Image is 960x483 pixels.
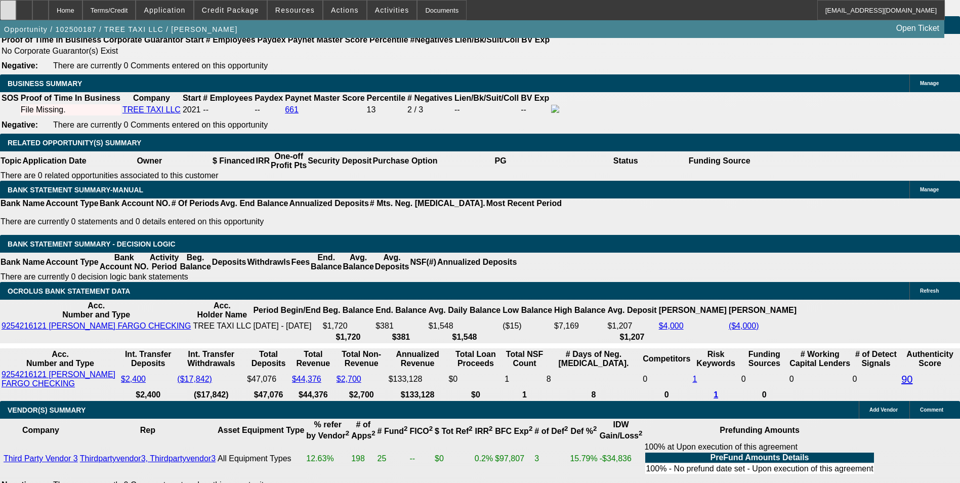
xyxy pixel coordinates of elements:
th: $1,548 [428,332,502,342]
td: 3 [534,442,568,475]
sup: 2 [346,429,349,437]
b: IDW Gain/Loss [600,420,643,440]
a: 1 [714,390,718,399]
th: $2,700 [336,390,387,400]
b: # Employees [203,94,253,102]
b: # Employees [206,35,256,44]
td: $0 [448,370,503,389]
th: $0 [448,390,503,400]
a: ($4,000) [729,321,759,330]
th: Avg. Balance [342,253,374,272]
td: $47,076 [246,370,290,389]
span: Manage [920,187,939,192]
td: 12.63% [306,442,350,475]
b: Start [183,94,201,102]
b: Paynet Master Score [288,35,367,44]
th: Beg. Balance [179,253,211,272]
th: Int. Transfer Deposits [120,349,176,369]
th: Funding Sources [741,349,788,369]
td: $1,207 [607,321,657,331]
th: Low Balance [502,301,553,320]
div: $133,128 [389,375,447,384]
span: Refresh [920,288,939,294]
a: 661 [285,105,299,114]
b: # of Def [534,427,568,435]
th: Fees [291,253,310,272]
th: One-off Profit Pts [270,151,307,171]
b: Negative: [2,61,38,70]
span: There are currently 0 Comments entered on this opportunity [53,120,268,129]
b: IRR [475,427,492,435]
span: There are currently 0 Comments entered on this opportunity [53,61,268,70]
th: Activity Period [149,253,180,272]
a: $4,000 [659,321,684,330]
th: Authenticity Score [901,349,959,369]
a: 9254216121 [PERSON_NAME] FARGO CHECKING [2,370,115,388]
th: Annualized Revenue [388,349,447,369]
b: Prefunding Amounts [720,426,800,434]
td: -- [254,104,283,115]
button: Resources [268,1,322,20]
td: $1,720 [322,321,374,331]
a: Third Party Vendor 3 [4,454,78,463]
span: Manage [920,80,939,86]
th: # of Detect Signals [852,349,900,369]
div: 2 / 3 [407,105,452,114]
th: Withdrawls [246,253,290,272]
span: BUSINESS SUMMARY [8,79,82,88]
sup: 2 [564,425,568,432]
th: Total Revenue [291,349,335,369]
a: Open Ticket [892,20,943,37]
th: Total Loan Proceeds [448,349,503,369]
th: Account Type [45,198,99,209]
th: $381 [375,332,427,342]
th: Int. Transfer Withdrawals [177,349,245,369]
span: Add Vendor [869,407,898,413]
td: 15.79% [569,442,598,475]
b: Paynet Master Score [285,94,364,102]
th: Purchase Option [372,151,438,171]
td: -- [454,104,519,115]
th: $1,720 [322,332,374,342]
td: No Corporate Guarantor(s) Exist [1,46,554,56]
b: % refer by Vendor [306,420,349,440]
th: ($17,842) [177,390,245,400]
b: Company [22,426,59,434]
td: 1 [504,370,545,389]
td: $1,548 [428,321,502,331]
span: Comment [920,407,943,413]
sup: 2 [593,425,597,432]
span: -- [203,105,208,114]
td: 8 [546,370,641,389]
th: 0 [642,390,691,400]
th: Proof of Time In Business [20,93,121,103]
b: Paydex [258,35,286,44]
th: Status [563,151,688,171]
th: [PERSON_NAME] [728,301,797,320]
th: Total Non-Revenue [336,349,387,369]
a: 9254216121 [PERSON_NAME] FARGO CHECKING [2,321,191,330]
span: Credit Package [202,6,259,14]
th: 8 [546,390,641,400]
th: End. Balance [310,253,342,272]
td: 100% - No prefund date set - Upon execution of this agreement [645,464,873,474]
td: 0 [642,370,691,389]
sup: 2 [529,425,532,432]
b: #Negatives [410,35,453,44]
td: 0.2% [474,442,493,475]
th: Annualized Deposits [437,253,517,272]
span: Bank Statement Summary - Decision Logic [8,240,176,248]
th: Most Recent Period [486,198,562,209]
th: Deposits [212,253,247,272]
th: High Balance [554,301,606,320]
th: [PERSON_NAME] [658,301,727,320]
a: ($17,842) [177,375,212,383]
div: 13 [367,105,405,114]
b: Paydex [255,94,283,102]
td: 198 [351,442,375,475]
td: TREE TAXI LLC [192,321,252,331]
div: 100% at Upon execution of this agreement [644,442,874,475]
a: TREE TAXI LLC [122,105,181,114]
th: IRR [255,151,270,171]
b: Lien/Bk/Suit/Coll [454,94,519,102]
